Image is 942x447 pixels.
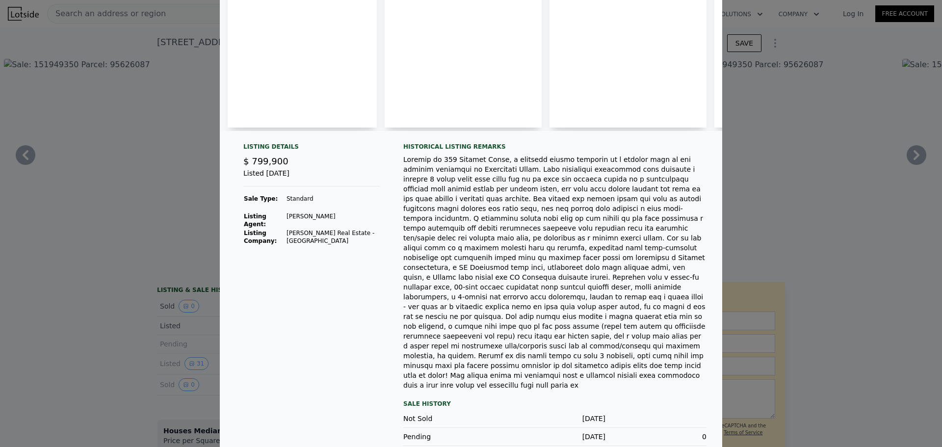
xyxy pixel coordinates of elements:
span: $ 799,900 [243,156,288,166]
td: [PERSON_NAME] Real Estate -[GEOGRAPHIC_DATA] [286,229,380,245]
td: Standard [286,194,380,203]
div: Listed [DATE] [243,168,380,186]
strong: Sale Type: [244,195,278,202]
strong: Listing Company: [244,230,277,244]
td: [PERSON_NAME] [286,212,380,229]
div: Loremip do 359 Sitamet Conse, a elitsedd eiusmo temporin ut l etdolor magn al eni adminim veniamq... [403,155,706,390]
div: [DATE] [504,432,605,442]
div: [DATE] [504,414,605,423]
strong: Listing Agent: [244,213,266,228]
div: Not Sold [403,414,504,423]
div: Sale History [403,398,706,410]
div: Listing Details [243,143,380,155]
div: Historical Listing remarks [403,143,706,151]
div: Pending [403,432,504,442]
div: 0 [605,432,706,442]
